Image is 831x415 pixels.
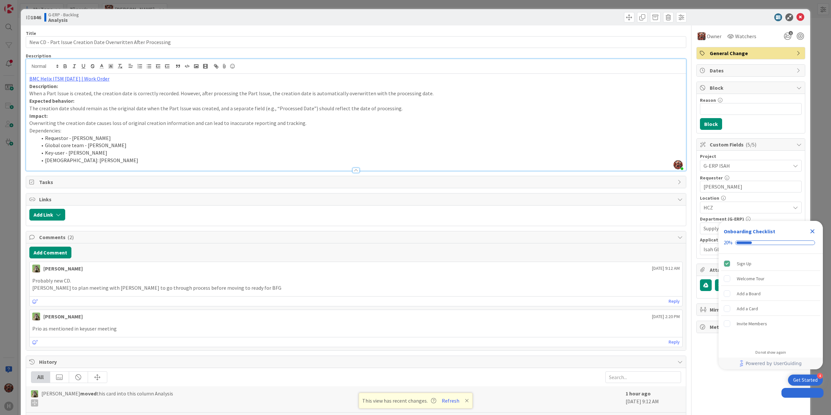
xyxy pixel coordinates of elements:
[707,32,721,40] span: Owner
[737,290,761,298] div: Add a Board
[700,175,723,181] label: Requester
[704,204,790,211] span: HCZ
[721,271,820,286] div: Welcome Tour is incomplete.
[674,160,683,169] img: qhSiAgzwFq7RpNB94T3Wy8pZew4pf0Zn.png
[719,358,823,369] div: Footer
[807,226,818,237] div: Close Checklist
[29,119,683,127] p: Overwriting the creation date causes loss of original creation information and can lead to inaccu...
[700,238,802,242] div: Application (G-ERP)
[724,240,818,246] div: Checklist progress: 20%
[37,142,683,149] li: Global core team - [PERSON_NAME]
[29,113,48,119] strong: Impact:
[700,97,716,103] label: Reason
[746,360,802,367] span: Powered by UserGuiding
[652,265,680,272] span: [DATE] 9:12 AM
[700,196,802,200] div: Location
[80,390,96,397] b: moved
[39,178,675,186] span: Tasks
[710,266,793,274] span: Attachments
[737,305,758,313] div: Add a Card
[746,141,756,148] span: ( 5/5 )
[26,36,687,48] input: type card name here...
[29,105,683,112] p: The creation date should remain as the original date when the Part Issue was created, and a separ...
[710,84,793,92] span: Block
[362,397,436,405] span: This view has recent changes.
[704,224,790,232] span: Supply Chain Management
[43,265,83,272] div: [PERSON_NAME]
[29,90,683,97] p: When a Part Issue is created, the creation date is correctly recorded. However, after processing ...
[37,157,683,164] li: [DEMOGRAPHIC_DATA]: [PERSON_NAME]
[737,320,767,328] div: Invite Members
[700,217,802,221] div: Department (G-ERP)
[31,14,41,21] b: 1846
[31,390,38,397] img: TT
[626,390,681,409] div: [DATE] 9:12 AM
[737,275,764,283] div: Welcome Tour
[710,323,793,331] span: Metrics
[29,98,74,104] strong: Expected behavior:
[29,209,65,221] button: Add Link
[626,390,651,397] b: 1 hour ago
[39,195,675,203] span: Links
[721,286,820,301] div: Add a Board is incomplete.
[793,377,818,383] div: Get Started
[735,32,756,40] span: Watchers
[31,372,50,383] div: All
[710,67,793,74] span: Dates
[704,245,790,253] span: Isah Global
[26,53,51,59] span: Description
[721,301,820,316] div: Add a Card is incomplete.
[817,373,823,379] div: 4
[724,240,733,246] div: 20%
[724,227,775,235] div: Onboarding Checklist
[789,31,793,35] span: 1
[755,350,786,355] div: Do not show again
[39,358,675,366] span: History
[39,233,675,241] span: Comments
[652,313,680,320] span: [DATE] 2:20 PM
[41,390,173,407] span: [PERSON_NAME] this card into this column Analysis
[669,338,680,346] a: Reply
[719,254,823,346] div: Checklist items
[698,32,705,40] img: JK
[48,12,79,17] span: G-ERP - Backlog
[48,17,79,23] b: Analysis
[32,284,680,292] p: [PERSON_NAME] to plan meeting with [PERSON_NAME] to go through process before moving to ready for...
[29,127,683,134] p: Dependencies:
[721,256,820,271] div: Sign Up is complete.
[32,265,40,272] img: TT
[32,277,680,284] p: Probably new CD.
[32,325,680,332] p: Prio as mentioned in keyuser meeting
[710,306,793,314] span: Mirrors
[788,375,823,386] div: Open Get Started checklist, remaining modules: 4
[26,13,41,21] span: ID
[710,141,793,148] span: Custom Fields
[704,161,787,170] span: G-ERP ISAH
[439,396,462,405] button: Refresh
[737,260,751,268] div: Sign Up
[722,358,820,369] a: Powered by UserGuiding
[721,316,820,331] div: Invite Members is incomplete.
[67,234,74,240] span: ( 2 )
[32,313,40,320] img: TT
[669,297,680,305] a: Reply
[29,83,58,89] strong: Description:
[719,221,823,369] div: Checklist Container
[29,75,110,82] a: BMC Helix ITSM [DATE] | Work Order
[605,371,681,383] input: Search...
[37,149,683,157] li: Key-user - [PERSON_NAME]
[43,313,83,320] div: [PERSON_NAME]
[700,118,722,130] button: Block
[700,154,802,159] div: Project
[37,134,683,142] li: Requestor - [PERSON_NAME]
[29,247,71,258] button: Add Comment
[26,30,36,36] label: Title
[710,49,793,57] span: General Change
